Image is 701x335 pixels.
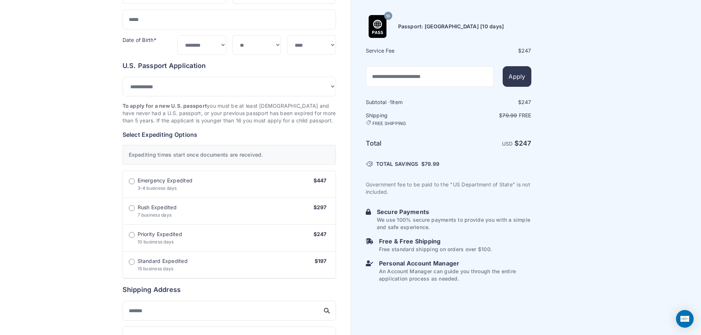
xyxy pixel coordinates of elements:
span: 3-4 business days [138,185,177,191]
span: $197 [315,258,327,264]
span: 15 business days [138,266,174,271]
span: $ [421,160,439,168]
h6: Select Expediting Options [123,130,336,139]
span: Emergency Expedited [138,177,193,184]
span: Free [519,112,531,118]
p: you must be at least [DEMOGRAPHIC_DATA] and have never had a U.S. passport, or your previous pass... [123,102,336,124]
h6: Personal Account Manager [379,259,531,268]
span: $247 [314,231,327,237]
h6: Subtotal · item [366,99,448,106]
h6: Total [366,138,448,149]
span: 10 [386,11,390,21]
span: 7 business days [138,212,172,218]
img: Product Name [366,15,389,38]
p: We use 100% secure payments to provide you with a simple and safe experience. [377,216,531,231]
span: 247 [521,99,531,105]
h6: Free & Free Shipping [379,237,492,246]
button: Apply [503,66,531,87]
span: 79.99 [425,161,439,167]
h6: Service Fee [366,47,448,54]
span: 247 [519,139,531,147]
strong: To apply for a new U.S. passport [123,103,207,109]
h6: Shipping Address [123,285,336,295]
span: Priority Expedited [138,231,182,238]
span: 1 [390,99,392,105]
span: 79.99 [502,112,517,118]
span: TOTAL SAVINGS [376,160,418,168]
span: 247 [521,47,531,54]
h6: U.S. Passport Application [123,61,336,71]
span: Standard Expedited [138,257,188,265]
h6: Secure Payments [377,207,531,216]
div: Open Intercom Messenger [676,310,694,328]
p: An Account Manager can guide you through the entire application process as needed. [379,268,531,282]
h6: Shipping [366,112,448,126]
h6: Passport: [GEOGRAPHIC_DATA] [10 days] [398,23,504,30]
span: $447 [314,177,327,183]
span: USD [502,140,513,147]
strong: $ [514,139,531,147]
span: Rush Expedited [138,204,177,211]
span: $297 [314,204,327,210]
p: Government fee to be paid to the "US Department of State" is not included. [366,181,531,196]
div: $ [449,47,531,54]
span: FREE SHIPPING [372,121,406,126]
p: Free standard shipping on orders over $100. [379,246,492,253]
div: $ [449,99,531,106]
label: Date of Birth* [123,37,156,43]
p: $ [449,112,531,119]
span: 10 business days [138,239,174,245]
div: Expediting times start once documents are received. [123,145,336,165]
